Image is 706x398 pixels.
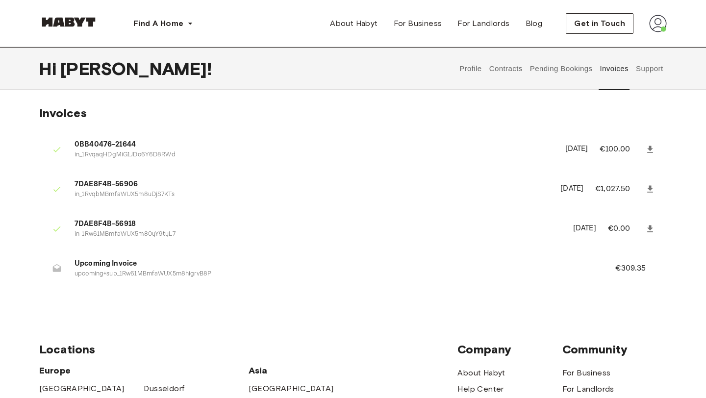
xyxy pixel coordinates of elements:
button: Support [634,47,664,90]
div: user profile tabs [456,47,667,90]
p: [DATE] [573,223,596,234]
button: Contracts [488,47,524,90]
span: Asia [249,365,353,376]
a: [GEOGRAPHIC_DATA] [39,383,125,395]
button: Find A Home [126,14,201,33]
span: Upcoming Invoice [75,258,592,270]
p: upcoming+sub_1Rw61MBmfaWUX5m8higrvB8P [75,270,592,279]
span: Find A Home [133,18,183,29]
p: €100.00 [600,144,643,155]
p: €1,027.50 [595,183,643,195]
img: Habyt [39,17,98,27]
a: About Habyt [322,14,385,33]
span: 7DAE8F4B-56918 [75,219,561,230]
button: Profile [458,47,483,90]
p: [DATE] [560,183,583,195]
img: avatar [649,15,667,32]
span: 0BB40476-21644 [75,139,554,150]
a: For Business [386,14,450,33]
span: Blog [526,18,543,29]
a: About Habyt [457,367,505,379]
span: Europe [39,365,249,376]
span: Community [562,342,667,357]
span: Locations [39,342,457,357]
span: About Habyt [330,18,378,29]
span: Get in Touch [574,18,625,29]
a: Help Center [457,383,504,395]
a: For Landlords [450,14,517,33]
button: Get in Touch [566,13,633,34]
p: in_1Rw61MBmfaWUX5m80yY9tyL7 [75,230,561,239]
a: Blog [518,14,551,33]
button: Invoices [599,47,630,90]
span: Company [457,342,562,357]
span: [PERSON_NAME] ! [60,58,212,79]
p: €309.35 [615,263,659,274]
p: [DATE] [565,144,588,155]
span: For Business [394,18,442,29]
span: Hi [39,58,60,79]
span: Invoices [39,106,87,120]
a: [GEOGRAPHIC_DATA] [249,383,334,395]
p: in_1RvqbMBmfaWUX5m8uDjS7KTs [75,190,549,199]
span: For Landlords [457,18,509,29]
button: Pending Bookings [529,47,594,90]
span: 7DAE8F4B-56906 [75,179,549,190]
a: For Business [562,367,611,379]
a: Dusseldorf [144,383,184,395]
p: €0.00 [608,223,643,235]
a: For Landlords [562,383,614,395]
p: in_1RvqaqHDgMiG1JDo6Y6D8RWd [75,150,554,160]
